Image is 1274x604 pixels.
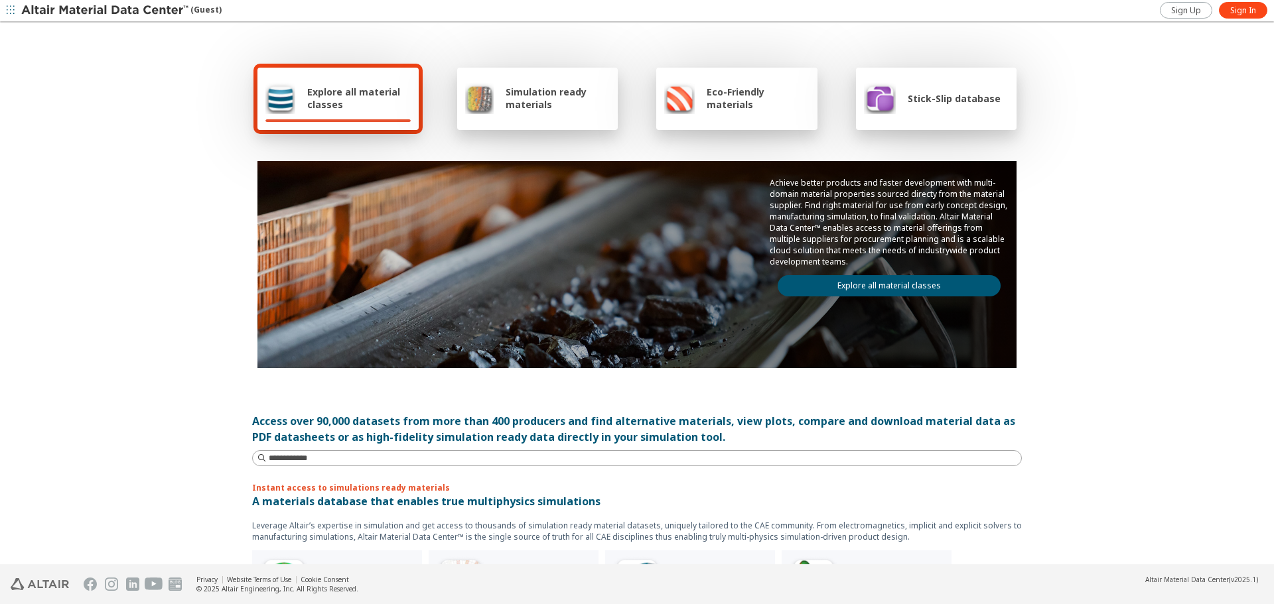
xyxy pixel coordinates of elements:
img: Explore all material classes [265,82,295,114]
div: (v2025.1) [1145,575,1258,584]
img: Altair Engineering [11,578,69,590]
span: Simulation ready materials [506,86,610,111]
span: Stick-Slip database [908,92,1001,105]
a: Website Terms of Use [227,575,291,584]
span: Sign In [1230,5,1256,16]
a: Sign Up [1160,2,1212,19]
span: Altair Material Data Center [1145,575,1229,584]
p: A materials database that enables true multiphysics simulations [252,493,1022,509]
a: Privacy [196,575,218,584]
div: (Guest) [21,4,222,17]
a: Explore all material classes [778,275,1001,296]
a: Sign In [1219,2,1267,19]
img: Stick-Slip database [864,82,896,114]
a: Cookie Consent [301,575,349,584]
span: Explore all material classes [307,86,411,111]
div: Access over 90,000 datasets from more than 400 producers and find alternative materials, view plo... [252,413,1022,445]
span: Sign Up [1171,5,1201,16]
p: Leverage Altair’s expertise in simulation and get access to thousands of simulation ready materia... [252,520,1022,542]
img: Altair Material Data Center [21,4,190,17]
p: Achieve better products and faster development with multi-domain material properties sourced dire... [770,177,1009,267]
img: Eco-Friendly materials [664,82,695,114]
img: Simulation ready materials [465,82,494,114]
span: Eco-Friendly materials [707,86,809,111]
div: © 2025 Altair Engineering, Inc. All Rights Reserved. [196,584,358,593]
p: Instant access to simulations ready materials [252,482,1022,493]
